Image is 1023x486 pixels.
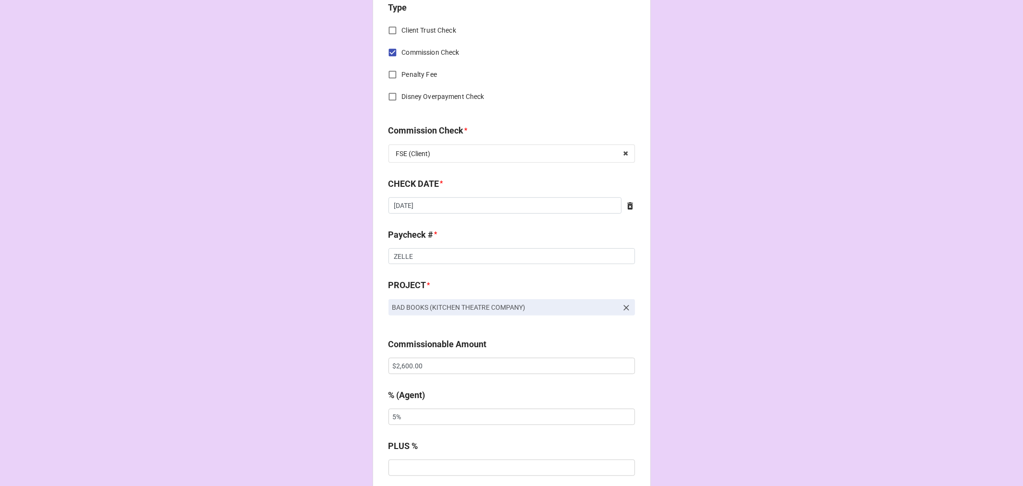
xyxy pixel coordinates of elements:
span: Commission Check [402,48,459,58]
span: Client Trust Check [402,25,456,36]
span: Penalty Fee [402,70,437,80]
label: Commissionable Amount [388,338,487,351]
input: Date [388,197,622,214]
label: CHECK DATE [388,177,439,191]
p: BAD BOOKS (KITCHEN THEATRE COMPANY) [392,303,618,312]
label: Type [388,1,407,14]
label: Paycheck # [388,228,434,242]
label: Commission Check [388,124,464,137]
label: PROJECT [388,279,426,292]
span: Disney Overpayment Check [402,92,484,102]
label: % (Agent) [388,389,425,402]
label: PLUS % [388,439,418,453]
div: FSE (Client) [396,150,431,157]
